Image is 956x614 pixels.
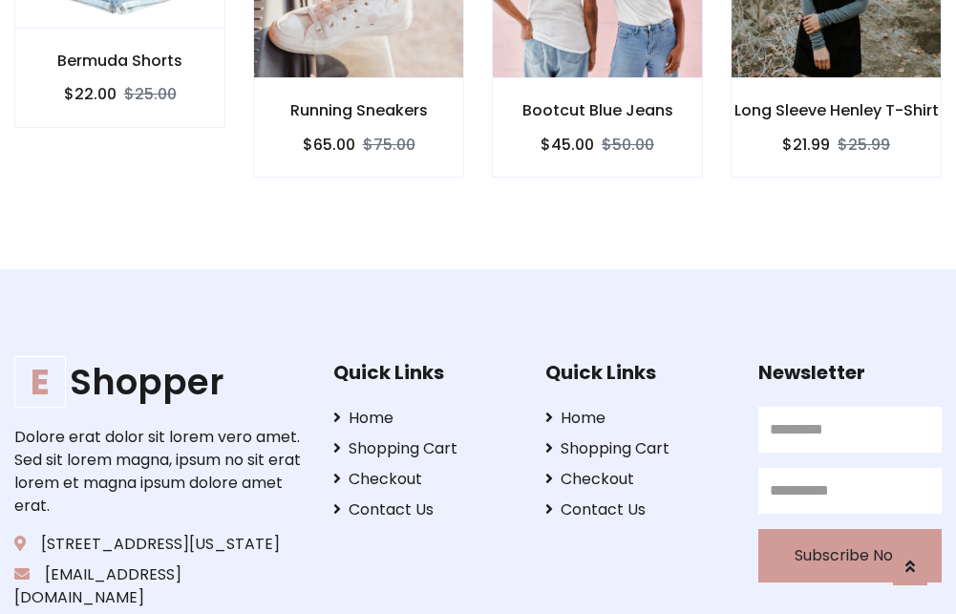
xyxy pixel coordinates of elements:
[602,134,654,156] del: $50.00
[333,437,517,460] a: Shopping Cart
[64,85,117,103] h6: $22.00
[14,361,304,403] a: EShopper
[14,563,304,609] p: [EMAIL_ADDRESS][DOMAIN_NAME]
[333,361,517,384] h5: Quick Links
[254,101,463,119] h6: Running Sneakers
[545,498,729,521] a: Contact Us
[545,361,729,384] h5: Quick Links
[545,407,729,430] a: Home
[545,437,729,460] a: Shopping Cart
[124,83,177,105] del: $25.00
[14,533,304,556] p: [STREET_ADDRESS][US_STATE]
[303,136,355,154] h6: $65.00
[15,52,224,70] h6: Bermuda Shorts
[732,101,941,119] h6: Long Sleeve Henley T-Shirt
[14,426,304,518] p: Dolore erat dolor sit lorem vero amet. Sed sit lorem magna, ipsum no sit erat lorem et magna ipsu...
[782,136,830,154] h6: $21.99
[363,134,415,156] del: $75.00
[493,101,702,119] h6: Bootcut Blue Jeans
[333,468,517,491] a: Checkout
[838,134,890,156] del: $25.99
[333,498,517,521] a: Contact Us
[14,361,304,403] h1: Shopper
[14,356,66,408] span: E
[333,407,517,430] a: Home
[541,136,594,154] h6: $45.00
[758,361,942,384] h5: Newsletter
[758,529,942,582] button: Subscribe Now
[545,468,729,491] a: Checkout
